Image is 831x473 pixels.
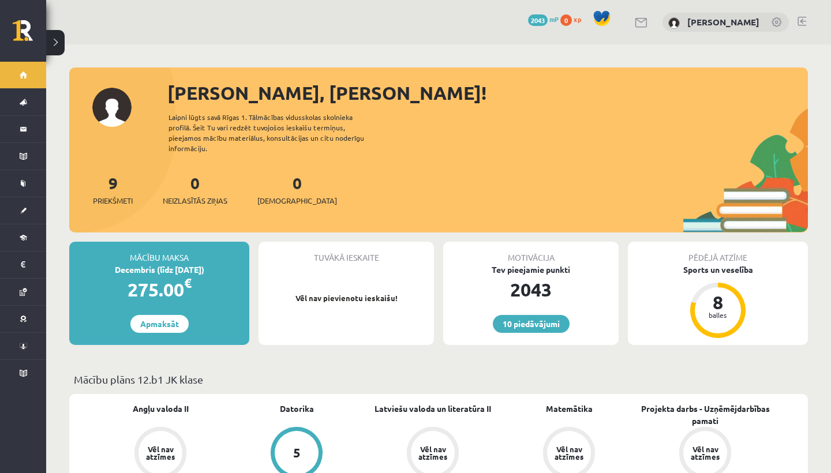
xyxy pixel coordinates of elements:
[280,403,314,415] a: Datorika
[264,292,428,304] p: Vēl nav pievienotu ieskaišu!
[69,242,249,264] div: Mācību maksa
[93,195,133,207] span: Priekšmeti
[546,403,593,415] a: Matemātika
[417,445,449,460] div: Vēl nav atzīmes
[687,16,759,28] a: [PERSON_NAME]
[257,172,337,207] a: 0[DEMOGRAPHIC_DATA]
[375,403,491,415] a: Latviešu valoda un literatūra II
[528,14,548,26] span: 2043
[553,445,585,460] div: Vēl nav atzīmes
[528,14,559,24] a: 2043 mP
[167,79,808,107] div: [PERSON_NAME], [PERSON_NAME]!
[701,311,735,318] div: balles
[259,242,434,264] div: Tuvākā ieskaite
[560,14,587,24] a: 0 xp
[549,14,559,24] span: mP
[184,275,192,291] span: €
[133,403,189,415] a: Angļu valoda II
[163,172,227,207] a: 0Neizlasītās ziņas
[668,17,680,29] img: Daniella Bergmane
[293,446,301,459] div: 5
[701,293,735,311] div: 8
[69,276,249,303] div: 275.00
[93,172,133,207] a: 9Priekšmeti
[628,242,808,264] div: Pēdējā atzīme
[257,195,337,207] span: [DEMOGRAPHIC_DATA]
[169,112,384,153] div: Laipni lūgts savā Rīgas 1. Tālmācības vidusskolas skolnieka profilā. Šeit Tu vari redzēt tuvojošo...
[13,20,46,49] a: Rīgas 1. Tālmācības vidusskola
[443,276,619,303] div: 2043
[493,315,570,333] a: 10 piedāvājumi
[69,264,249,276] div: Decembris (līdz [DATE])
[443,242,619,264] div: Motivācija
[560,14,572,26] span: 0
[637,403,773,427] a: Projekta darbs - Uzņēmējdarbības pamati
[130,315,189,333] a: Apmaksāt
[689,445,721,460] div: Vēl nav atzīmes
[443,264,619,276] div: Tev pieejamie punkti
[144,445,177,460] div: Vēl nav atzīmes
[163,195,227,207] span: Neizlasītās ziņas
[74,371,803,387] p: Mācību plāns 12.b1 JK klase
[574,14,581,24] span: xp
[628,264,808,340] a: Sports un veselība 8 balles
[628,264,808,276] div: Sports un veselība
